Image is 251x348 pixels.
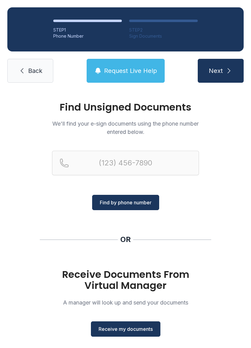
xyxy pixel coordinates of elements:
[52,269,199,291] h1: Receive Documents From Virtual Manager
[129,27,198,33] div: STEP 2
[53,33,122,39] div: Phone Number
[28,66,42,75] span: Back
[52,298,199,307] p: A manager will look up and send your documents
[100,199,152,206] span: Find by phone number
[99,325,153,333] span: Receive my documents
[120,235,131,244] div: OR
[52,119,199,136] p: We'll find your e-sign documents using the phone number entered below.
[104,66,157,75] span: Request Live Help
[209,66,223,75] span: Next
[52,151,199,175] input: Reservation phone number
[129,33,198,39] div: Sign Documents
[53,27,122,33] div: STEP 1
[52,102,199,112] h1: Find Unsigned Documents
